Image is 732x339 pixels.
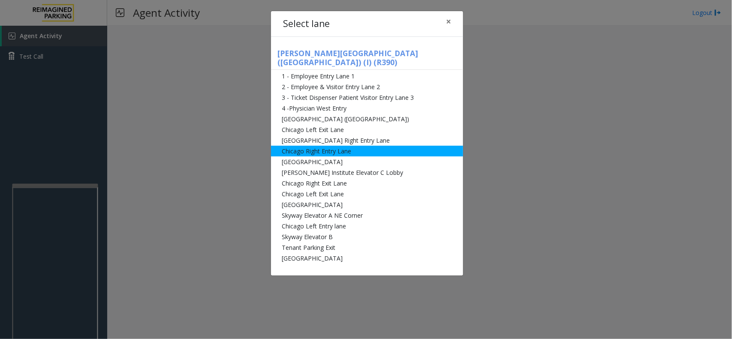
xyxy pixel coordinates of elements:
[271,135,463,146] li: [GEOGRAPHIC_DATA] Right Entry Lane
[271,210,463,221] li: Skyway Elevator A NE Corner
[440,11,457,32] button: Close
[271,253,463,264] li: [GEOGRAPHIC_DATA]
[271,156,463,167] li: [GEOGRAPHIC_DATA]
[271,221,463,231] li: Chicago Left Entry lane
[271,114,463,124] li: [GEOGRAPHIC_DATA] ([GEOGRAPHIC_DATA])
[271,167,463,178] li: [PERSON_NAME] Institute Elevator C Lobby
[271,103,463,114] li: 4 -Physician West Entry
[271,189,463,199] li: Chicago Left Exit Lane
[271,124,463,135] li: Chicago Left Exit Lane
[271,231,463,242] li: Skyway Elevator B
[271,199,463,210] li: [GEOGRAPHIC_DATA]
[271,81,463,92] li: 2 - Employee & Visitor Entry Lane 2
[271,92,463,103] li: 3 - Ticket Dispenser Patient Visitor Entry Lane 3
[271,71,463,81] li: 1 - Employee Entry Lane 1
[271,242,463,253] li: Tenant Parking Exit
[283,17,330,31] h4: Select lane
[271,178,463,189] li: Chicago Right Exit Lane
[271,146,463,156] li: Chicago Right Entry Lane
[271,49,463,70] h5: [PERSON_NAME][GEOGRAPHIC_DATA] ([GEOGRAPHIC_DATA]) (I) (R390)
[446,15,451,27] span: ×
